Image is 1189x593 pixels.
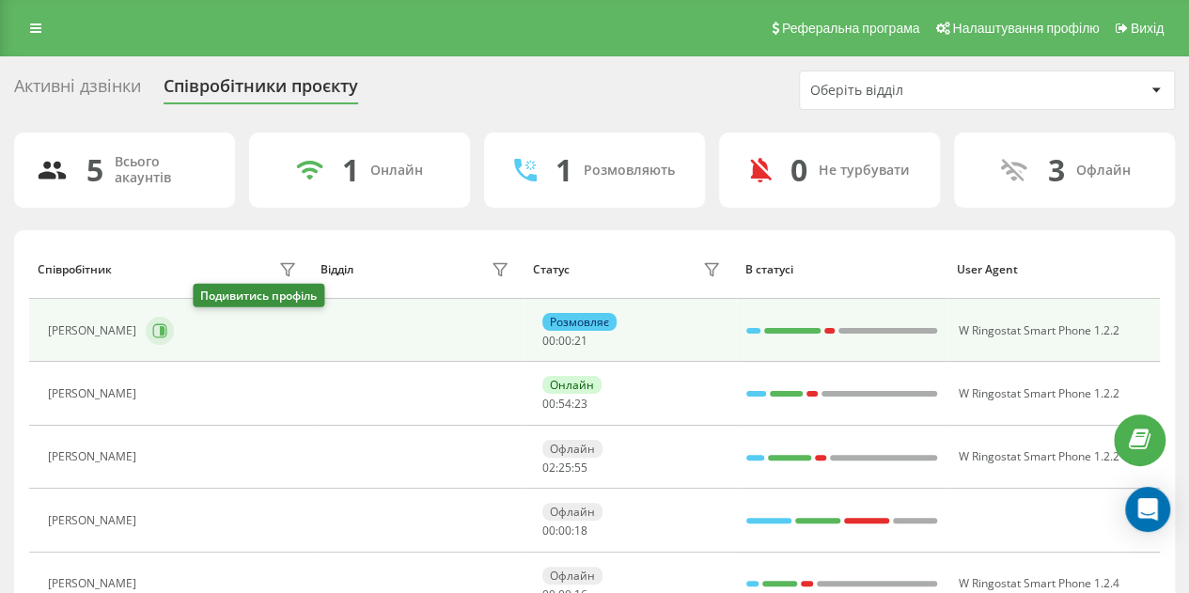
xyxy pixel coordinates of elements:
[38,263,112,276] div: Співробітник
[542,396,555,412] span: 00
[542,460,555,476] span: 02
[574,523,587,538] span: 18
[958,385,1119,401] span: W Ringostat Smart Phone 1.2.2
[542,333,555,349] span: 00
[1076,163,1131,179] div: Офлайн
[370,163,423,179] div: Онлайн
[48,450,141,463] div: [PERSON_NAME]
[48,387,141,400] div: [PERSON_NAME]
[542,313,617,331] div: Розмовляє
[48,577,141,590] div: [PERSON_NAME]
[542,440,602,458] div: Офлайн
[533,263,570,276] div: Статус
[48,324,141,337] div: [PERSON_NAME]
[542,398,587,411] div: : :
[958,448,1119,464] span: W Ringostat Smart Phone 1.2.2
[342,152,359,188] div: 1
[542,503,602,521] div: Офлайн
[574,460,587,476] span: 55
[957,263,1151,276] div: User Agent
[952,21,1099,36] span: Налаштування профілю
[574,333,587,349] span: 21
[542,523,555,538] span: 00
[542,376,602,394] div: Онлайн
[744,263,939,276] div: В статусі
[558,396,571,412] span: 54
[810,83,1035,99] div: Оберіть відділ
[790,152,807,188] div: 0
[542,335,587,348] div: : :
[558,523,571,538] span: 00
[86,152,103,188] div: 5
[558,333,571,349] span: 00
[555,152,572,188] div: 1
[958,322,1119,338] span: W Ringostat Smart Phone 1.2.2
[542,567,602,585] div: Офлайн
[1048,152,1065,188] div: 3
[782,21,920,36] span: Реферальна програма
[48,514,141,527] div: [PERSON_NAME]
[164,76,358,105] div: Співробітники проєкту
[558,460,571,476] span: 25
[193,284,324,307] div: Подивитись профіль
[819,163,910,179] div: Не турбувати
[321,263,353,276] div: Відділ
[958,575,1119,591] span: W Ringostat Smart Phone 1.2.4
[584,163,675,179] div: Розмовляють
[115,154,212,186] div: Всього акаунтів
[542,524,587,538] div: : :
[574,396,587,412] span: 23
[542,461,587,475] div: : :
[1131,21,1164,36] span: Вихід
[14,76,141,105] div: Активні дзвінки
[1125,487,1170,532] div: Open Intercom Messenger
